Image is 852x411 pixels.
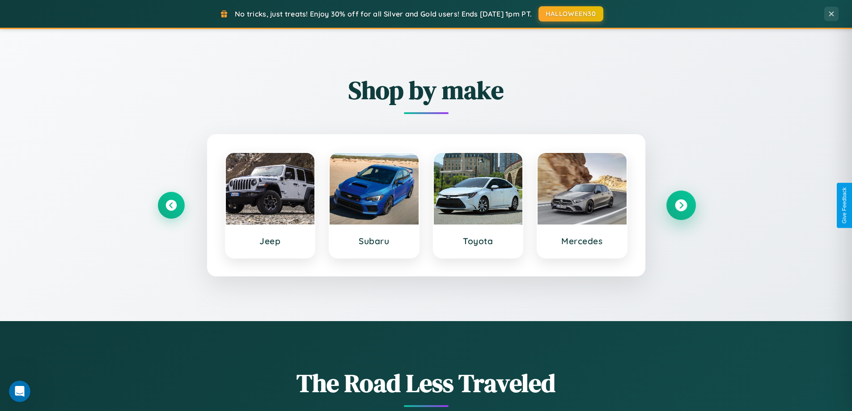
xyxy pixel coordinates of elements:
[158,366,695,400] h1: The Road Less Traveled
[158,73,695,107] h2: Shop by make
[841,187,848,224] div: Give Feedback
[339,236,410,246] h3: Subaru
[235,236,306,246] h3: Jeep
[9,381,30,402] iframe: Intercom live chat
[443,236,514,246] h3: Toyota
[538,6,603,21] button: HALLOWEEN30
[235,9,532,18] span: No tricks, just treats! Enjoy 30% off for all Silver and Gold users! Ends [DATE] 1pm PT.
[547,236,618,246] h3: Mercedes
